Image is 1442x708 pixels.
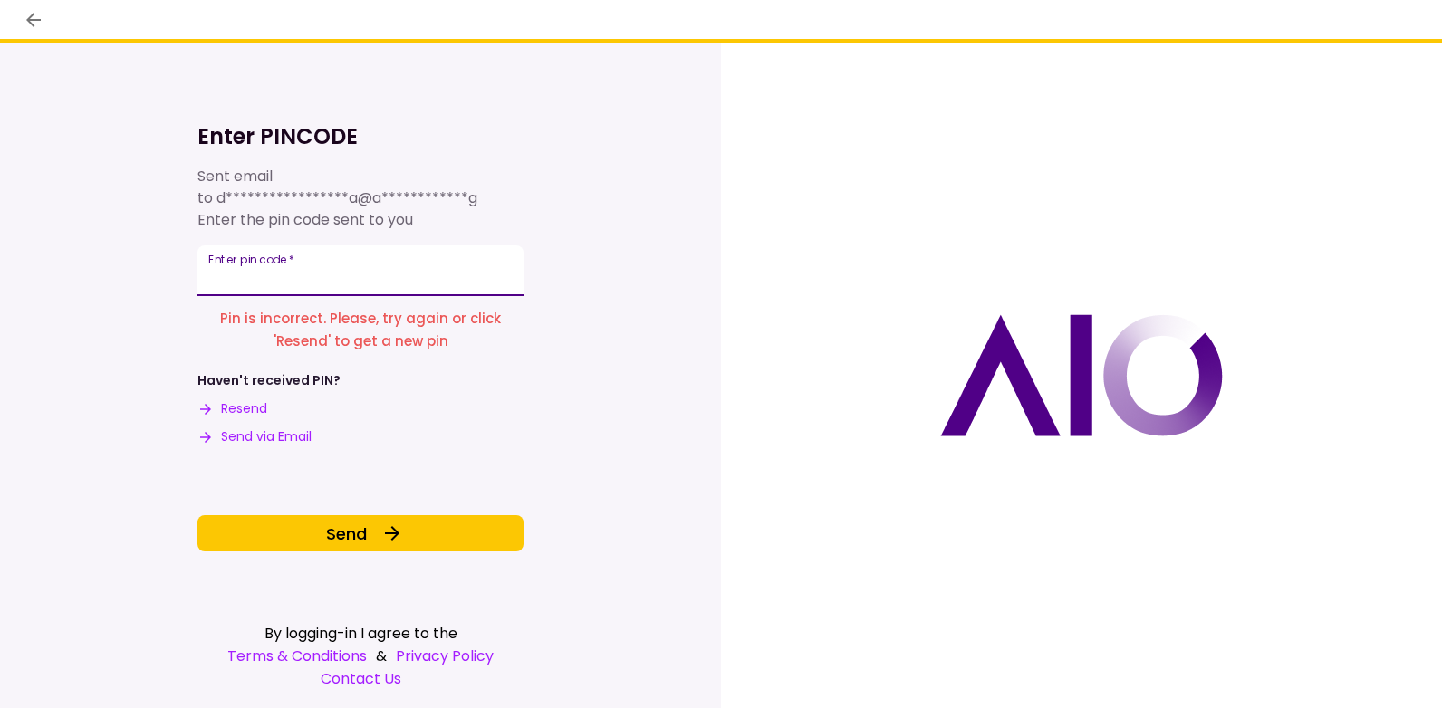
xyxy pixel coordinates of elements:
[197,371,341,390] div: Haven't received PIN?
[326,521,367,546] span: Send
[227,645,367,667] a: Terms & Conditions
[18,5,49,35] button: back
[197,667,524,690] a: Contact Us
[197,622,524,645] div: By logging-in I agree to the
[197,308,524,353] p: Pin is incorrect. Please, try again or click 'Resend' to get a new pin
[396,645,494,667] a: Privacy Policy
[197,645,524,667] div: &
[208,252,294,267] label: Enter pin code
[197,122,524,151] h1: Enter PINCODE
[197,399,267,418] button: Resend
[197,427,312,446] button: Send via Email
[197,166,524,231] div: Sent email to Enter the pin code sent to you
[940,314,1223,436] img: AIO logo
[197,515,524,551] button: Send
